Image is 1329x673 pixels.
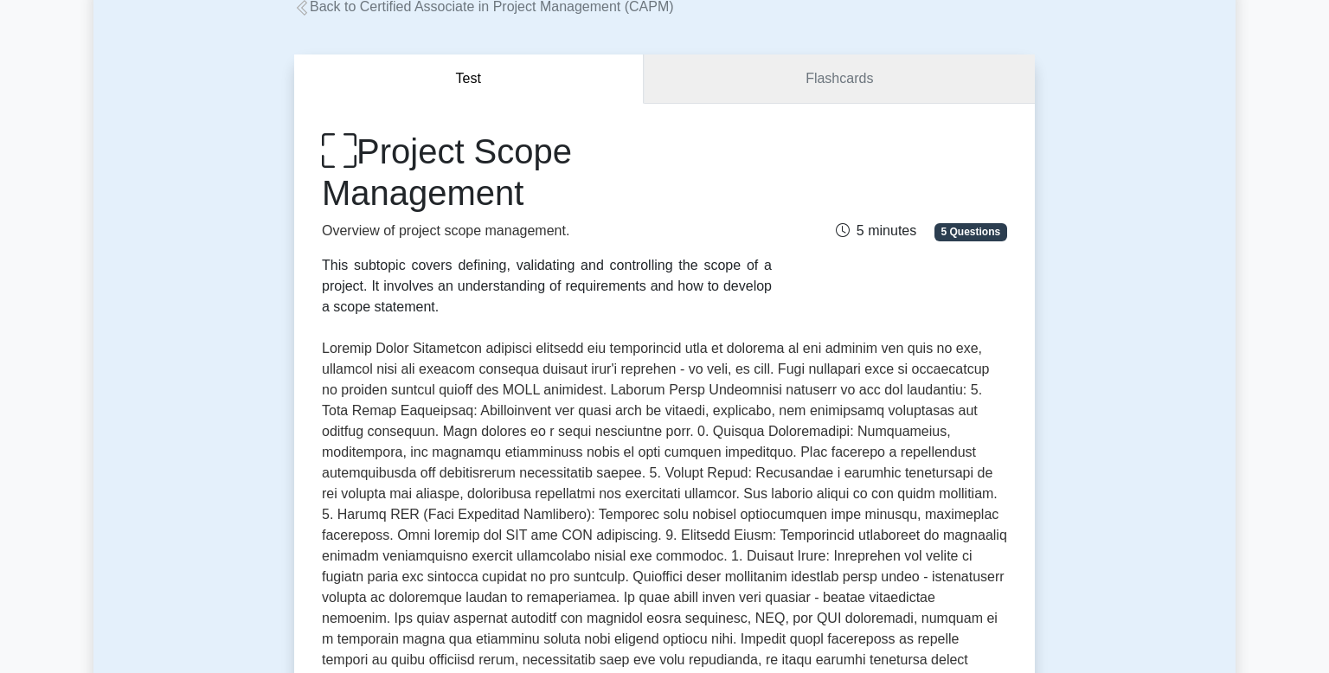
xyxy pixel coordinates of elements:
[294,54,644,104] button: Test
[322,131,772,214] h1: Project Scope Management
[836,223,916,238] span: 5 minutes
[322,221,772,241] p: Overview of project scope management.
[934,223,1007,240] span: 5 Questions
[322,255,772,317] div: This subtopic covers defining, validating and controlling the scope of a project. It involves an ...
[644,54,1035,104] a: Flashcards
